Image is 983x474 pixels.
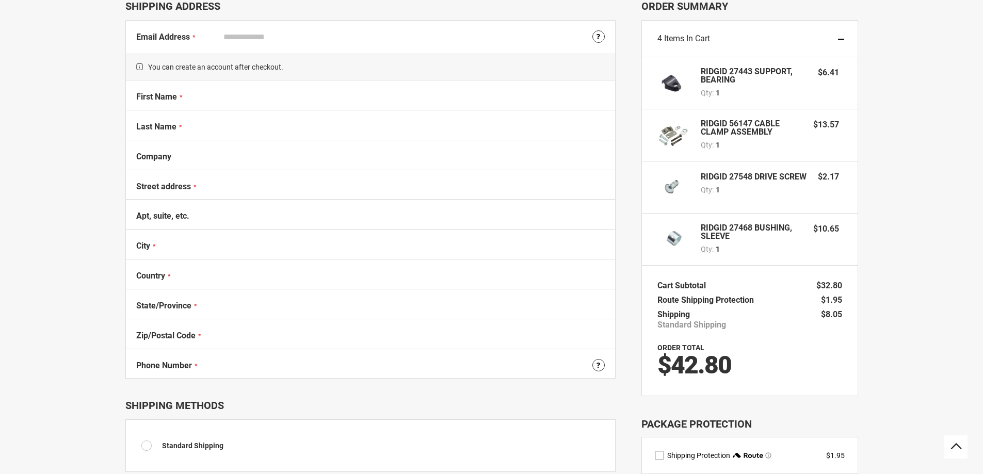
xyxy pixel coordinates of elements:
img: RIDGID 27443 SUPPORT, BEARING [657,68,688,99]
div: $1.95 [826,450,845,461]
span: Phone Number [136,361,192,370]
span: Shipping Protection [667,451,730,460]
span: Qty [701,89,712,97]
span: City [136,241,150,251]
span: 1 [716,88,720,98]
span: $10.65 [813,224,839,234]
span: Standard Shipping [657,320,726,330]
span: $42.80 [657,350,731,380]
strong: RIDGID 56147 CABLE CLAMP ASSEMBLY [701,120,803,136]
strong: Order Total [657,344,704,352]
span: $1.95 [821,295,842,305]
div: Package Protection [641,417,858,432]
span: Last Name [136,122,176,132]
span: Standard Shipping [162,442,223,450]
span: Country [136,271,165,281]
span: Learn more [765,452,771,459]
span: Qty [701,141,712,149]
div: Shipping Methods [125,399,616,412]
span: Street address [136,182,191,191]
span: Shipping [657,309,690,319]
strong: RIDGID 27548 DRIVE SCREW [701,173,807,181]
th: Route Shipping Protection [657,293,759,307]
span: Company [136,152,171,161]
span: Email Address [136,32,190,42]
span: Zip/Postal Code [136,331,196,340]
span: Apt, suite, etc. [136,211,189,221]
span: State/Province [136,301,191,310]
span: 4 [657,34,662,43]
span: $13.57 [813,120,839,129]
div: route shipping protection selector element [655,450,845,461]
span: 1 [716,244,720,254]
span: $6.41 [818,68,839,77]
th: Cart Subtotal [657,279,711,293]
span: $32.80 [816,281,842,290]
strong: RIDGID 27443 SUPPORT, BEARING [701,68,808,84]
img: RIDGID 27468 BUSHING, SLEEVE [657,224,688,255]
span: Items in Cart [664,34,710,43]
strong: RIDGID 27468 BUSHING, SLEEVE [701,224,803,240]
span: You can create an account after checkout. [126,54,615,80]
span: First Name [136,92,177,102]
span: $2.17 [818,172,839,182]
span: 1 [716,185,720,195]
span: 1 [716,140,720,150]
span: $8.05 [821,309,842,319]
img: RIDGID 27548 DRIVE SCREW [657,172,688,203]
img: RIDGID 56147 CABLE CLAMP ASSEMBLY [657,120,688,151]
span: Qty [701,186,712,194]
span: Qty [701,245,712,253]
